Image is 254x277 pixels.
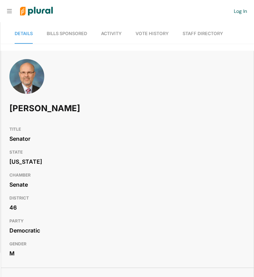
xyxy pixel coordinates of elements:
[9,125,245,133] h3: TITLE
[47,31,87,36] span: Bills Sponsored
[234,8,247,14] a: Log In
[9,240,245,248] h3: GENDER
[9,179,245,190] div: Senate
[15,24,33,44] a: Details
[9,148,245,156] h3: STATE
[136,31,169,36] span: Vote History
[9,98,151,119] h1: [PERSON_NAME]
[101,31,122,36] span: Activity
[101,24,122,44] a: Activity
[15,0,58,22] img: Logo for Plural
[9,156,245,167] div: [US_STATE]
[15,31,33,36] span: Details
[9,59,44,108] img: Headshot of Dave Koehler
[136,24,169,44] a: Vote History
[9,248,245,259] div: M
[9,194,245,202] h3: DISTRICT
[183,24,223,44] a: Staff Directory
[47,24,87,44] a: Bills Sponsored
[9,217,245,225] h3: PARTY
[9,202,245,213] div: 46
[9,171,245,179] h3: CHAMBER
[9,225,245,236] div: Democratic
[9,133,245,144] div: Senator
